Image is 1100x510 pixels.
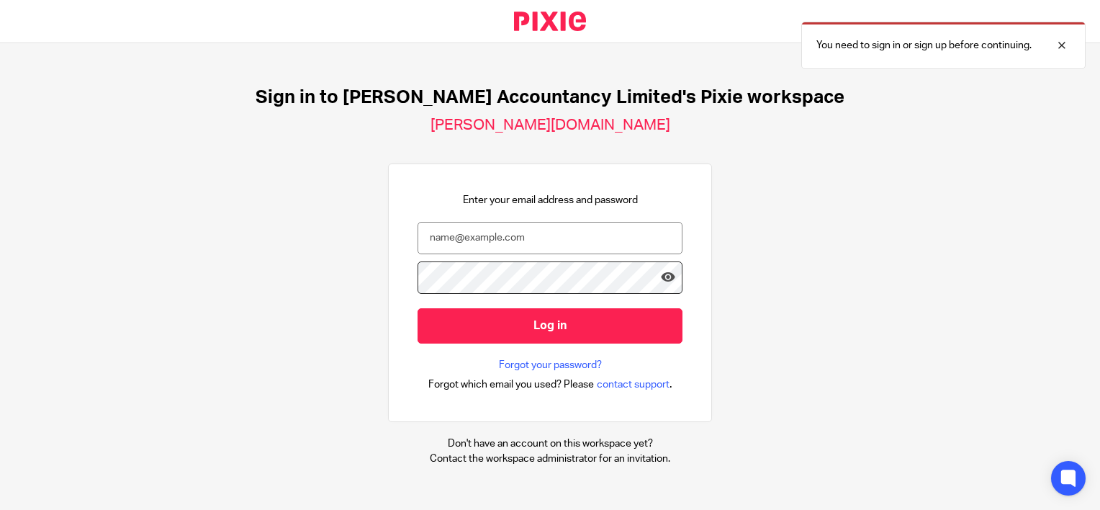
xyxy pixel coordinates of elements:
input: name@example.com [418,222,682,254]
p: Contact the workspace administrator for an invitation. [430,452,670,466]
h2: [PERSON_NAME][DOMAIN_NAME] [430,116,670,135]
span: contact support [597,377,670,392]
a: Forgot your password? [499,358,602,372]
div: . [428,376,672,393]
input: Log in [418,308,682,344]
p: Don't have an account on this workspace yet? [430,437,670,451]
p: You need to sign in or sign up before continuing. [816,38,1032,53]
p: Enter your email address and password [463,193,638,207]
span: Forgot which email you used? Please [428,377,594,392]
h1: Sign in to [PERSON_NAME] Accountancy Limited's Pixie workspace [256,86,844,109]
